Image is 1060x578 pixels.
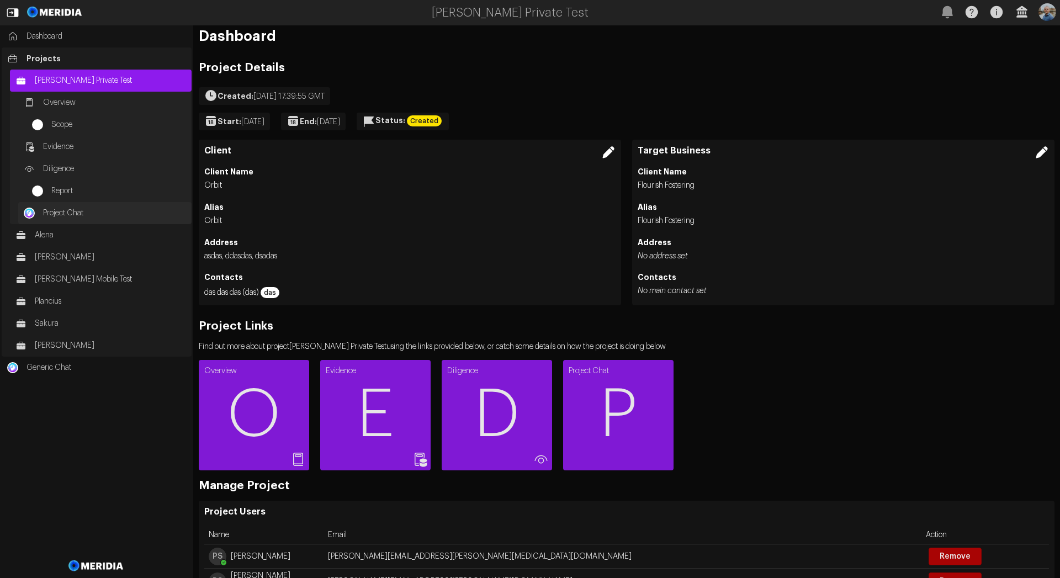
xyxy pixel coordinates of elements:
a: [PERSON_NAME] Private Test [10,70,192,92]
a: Generic ChatGeneric Chat [2,357,192,379]
h4: Contacts [638,272,1049,283]
li: Orbit [204,215,616,226]
div: Name [209,526,319,544]
li: Orbit [204,180,616,191]
a: Evidence [18,136,192,158]
i: No address set [638,252,688,260]
a: Project ChatP [563,360,674,470]
strong: End: [300,118,317,125]
button: Remove [929,548,982,565]
td: [PERSON_NAME][EMAIL_ADDRESS][PERSON_NAME][MEDICAL_DATA][DOMAIN_NAME] [324,544,921,569]
h1: Dashboard [199,31,1054,42]
span: Report [51,185,186,197]
span: Evidence [43,141,186,152]
div: Email [328,526,917,544]
h4: Alias [204,201,616,213]
h4: Alias [638,201,1049,213]
h4: Client Name [204,166,616,177]
h3: Target Business [638,145,1049,156]
div: Action [926,526,1045,544]
span: Diligence [43,163,186,174]
a: Report [26,180,192,202]
strong: Start: [218,118,241,125]
span: Overview [43,97,186,108]
h4: Address [204,237,616,248]
a: Projects [2,47,192,70]
h2: Project Details [199,62,449,73]
i: No main contact set [638,287,707,295]
a: OverviewO [199,360,309,470]
span: PS [209,548,226,565]
a: Plancius [10,290,192,312]
span: [PERSON_NAME] [35,340,186,351]
img: Project Chat [24,208,35,219]
span: Generic Chat [26,362,186,373]
span: [DATE] [241,118,264,126]
li: Flourish Fostering [638,180,1049,191]
span: O [199,382,309,448]
span: Plancius [35,296,186,307]
li: das das das (das) [204,285,616,300]
a: Alena [10,224,192,246]
span: [DATE] 17:39:55 GMT [253,93,325,100]
div: Created [407,115,442,126]
span: Scope [51,119,186,130]
span: Sakura [35,318,186,329]
h3: Client [204,145,616,156]
span: D [442,382,552,448]
span: Paul Smith [209,548,226,565]
span: E [320,382,431,448]
div: available [221,560,226,565]
h2: Project Links [199,321,666,332]
h4: Client Name [638,166,1049,177]
img: Generic Chat [7,362,18,373]
span: [PERSON_NAME] Mobile Test [35,274,186,285]
span: Projects [26,53,186,64]
a: DiligenceD [442,360,552,470]
a: Project ChatProject Chat [18,202,192,224]
a: Sakura [10,312,192,335]
a: [PERSON_NAME] Mobile Test [10,268,192,290]
li: Flourish Fostering [638,215,1049,226]
span: [PERSON_NAME] Private Test [35,75,186,86]
img: Meridia Logo [67,554,126,578]
a: [PERSON_NAME] [10,246,192,268]
a: EvidenceE [320,360,431,470]
a: Dashboard [2,25,192,47]
h2: Manage Project [199,480,290,491]
a: Diligence [18,158,192,180]
h3: Project Users [204,506,1049,517]
a: Overview [18,92,192,114]
strong: Created: [218,92,253,100]
img: Profile Icon [1038,3,1056,21]
p: Find out more about project [PERSON_NAME] Private Test using the links provided below, or catch s... [199,341,666,352]
strong: Status: [375,116,405,124]
div: das [261,287,279,298]
span: P [563,382,674,448]
h4: Address [638,237,1049,248]
h4: Contacts [204,272,616,283]
li: asdas, ddasdas, dsadas [204,251,616,262]
span: [PERSON_NAME] [35,252,186,263]
span: Alena [35,230,186,241]
a: [PERSON_NAME] [10,335,192,357]
span: Project Chat [43,208,186,219]
span: Dashboard [26,31,186,42]
svg: Created On [204,89,218,102]
span: [DATE] [317,118,340,126]
a: Scope [26,114,192,136]
span: [PERSON_NAME] [231,551,290,562]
